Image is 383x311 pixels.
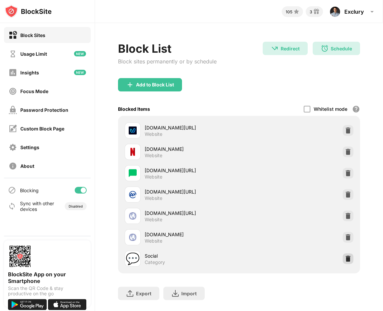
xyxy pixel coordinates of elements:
div: Whitelist mode [314,106,347,112]
div: Block List [118,42,217,55]
img: points-small.svg [292,8,300,16]
div: Sync with other devices [20,201,54,212]
div: Exclury [344,8,364,15]
div: Website [145,217,162,223]
div: Custom Block Page [20,126,64,131]
img: password-protection-off.svg [9,106,17,114]
img: favicons [129,169,137,177]
img: blocking-icon.svg [8,186,16,194]
img: favicons [129,233,137,241]
div: Scan the QR Code & stay productive on the go [8,286,87,296]
div: Add to Block List [136,82,174,87]
img: block-on.svg [9,31,17,39]
div: Insights [20,70,39,75]
div: Settings [20,144,39,150]
div: Export [136,291,151,296]
img: time-usage-off.svg [9,50,17,58]
img: favicons [129,126,137,134]
img: reward-small.svg [312,8,320,16]
img: favicons [129,212,137,220]
div: About [20,163,34,169]
div: Website [145,238,162,244]
div: Redirect [281,46,300,51]
div: Social [145,252,239,259]
div: Focus Mode [20,88,48,94]
div: [DOMAIN_NAME][URL] [145,188,239,195]
img: about-off.svg [9,162,17,170]
div: [DOMAIN_NAME][URL] [145,167,239,174]
img: get-it-on-google-play.svg [8,299,47,310]
div: Blocked Items [118,106,150,112]
div: Website [145,152,162,159]
div: Password Protection [20,107,68,113]
img: insights-off.svg [9,68,17,77]
img: download-on-the-app-store.svg [48,299,87,310]
img: options-page-qr-code.png [8,244,32,268]
img: settings-off.svg [9,143,17,151]
div: Website [145,195,162,201]
img: sync-icon.svg [8,202,16,210]
div: Import [181,291,197,296]
div: Block sites permanently or by schedule [118,58,217,65]
img: logo-blocksite.svg [5,5,52,18]
div: 3 [310,9,312,14]
img: favicons [129,191,137,199]
div: Blocking [20,188,39,193]
div: [DOMAIN_NAME] [145,231,239,238]
div: [DOMAIN_NAME] [145,145,239,152]
div: Schedule [331,46,352,51]
div: Usage Limit [20,51,47,57]
img: new-icon.svg [74,70,86,75]
div: BlockSite App on your Smartphone [8,271,87,284]
img: focus-off.svg [9,87,17,95]
img: customize-block-page-off.svg [9,124,17,133]
img: favicons [129,148,137,156]
img: new-icon.svg [74,51,86,56]
div: Block Sites [20,32,45,38]
div: Category [145,259,165,265]
div: 105 [286,9,292,14]
div: 💬 [126,252,140,266]
img: AGNmyxbEjDMunfU7yF76ZyYYi7ECoePLl2WixhPj-LYOlQ=s96-c [330,6,340,17]
div: Website [145,131,162,137]
div: [DOMAIN_NAME][URL] [145,210,239,217]
div: Disabled [69,204,83,208]
div: Website [145,174,162,180]
div: [DOMAIN_NAME][URL] [145,124,239,131]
